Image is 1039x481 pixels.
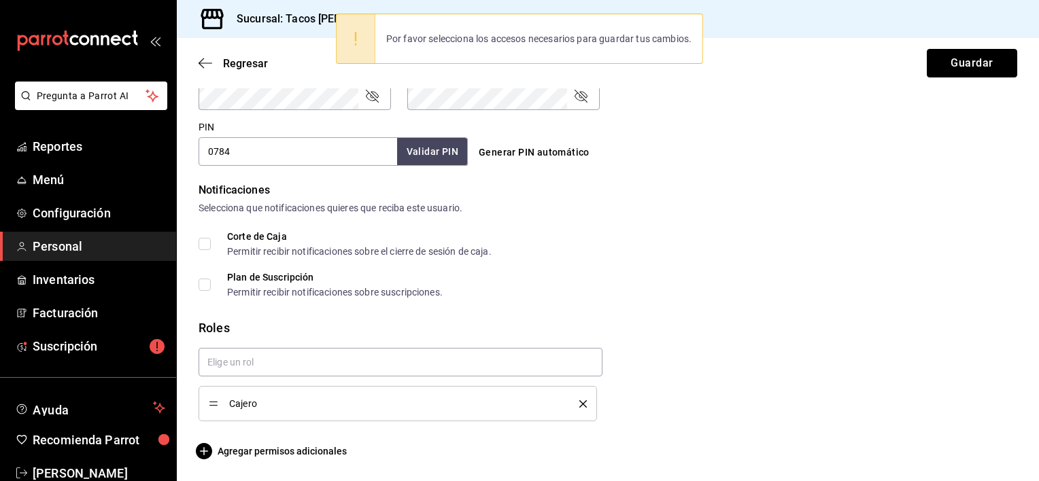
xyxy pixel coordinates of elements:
span: Regresar [223,57,268,70]
button: delete [570,400,587,408]
span: Inventarios [33,270,165,289]
button: Agregar permisos adicionales [199,443,347,459]
input: Elige un rol [199,348,602,376]
button: Pregunta a Parrot AI [15,82,167,110]
a: Pregunta a Parrot AI [10,99,167,113]
input: 3 a 6 dígitos [199,137,397,166]
button: Guardar [927,49,1017,77]
span: Personal [33,237,165,255]
div: Por favor selecciona los accesos necesarios para guardar tus cambios. [375,24,702,54]
span: Cajero [229,399,559,408]
span: Suscripción [33,337,165,355]
span: Facturación [33,304,165,322]
div: Permitir recibir notificaciones sobre suscripciones. [227,287,443,297]
div: Roles [199,319,1017,337]
button: Generar PIN automático [473,140,595,165]
div: Plan de Suscripción [227,272,443,282]
div: Selecciona que notificaciones quieres que reciba este usuario. [199,201,1017,215]
span: Menú [33,171,165,189]
button: passwordField [573,88,589,104]
span: Reportes [33,137,165,156]
button: Regresar [199,57,268,70]
div: Permitir recibir notificaciones sobre el cierre de sesión de caja. [227,247,492,256]
div: Notificaciones [199,182,1017,198]
div: Corte de Caja [227,232,492,241]
button: passwordField [364,88,380,104]
span: Recomienda Parrot [33,431,165,449]
button: open_drawer_menu [150,35,160,46]
span: Configuración [33,204,165,222]
span: Ayuda [33,399,148,416]
h3: Sucursal: Tacos [PERSON_NAME] (Apodaca) [226,11,457,27]
label: PIN [199,122,214,132]
button: Validar PIN [397,138,468,166]
span: Pregunta a Parrot AI [37,89,146,103]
